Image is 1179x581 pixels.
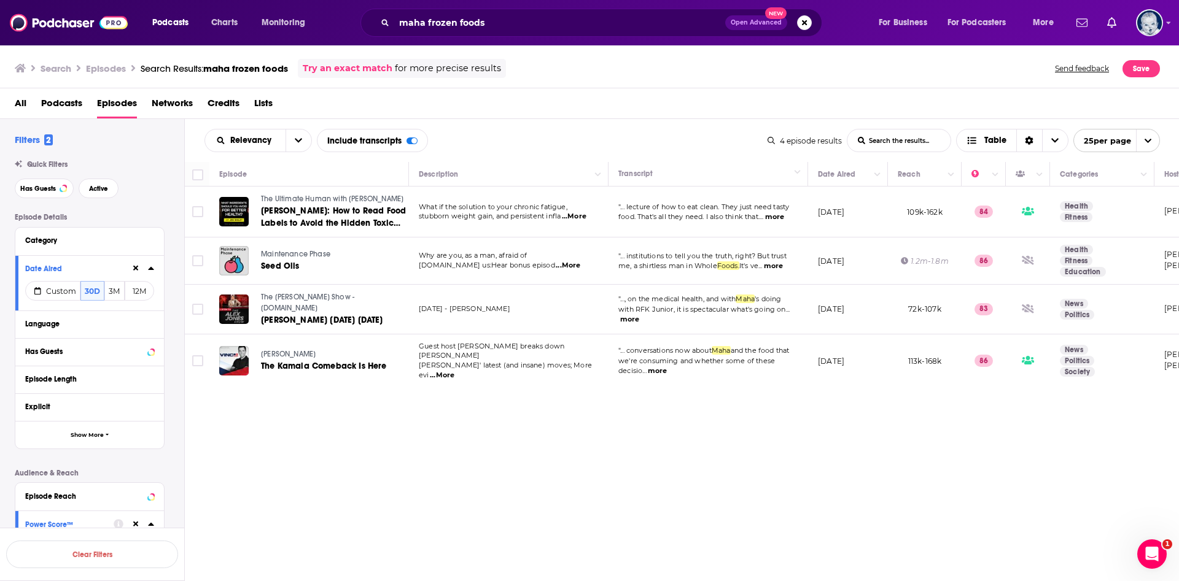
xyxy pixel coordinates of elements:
span: For Business [879,14,927,31]
a: Society [1060,367,1095,377]
button: open menu [1024,13,1069,33]
span: [PERSON_NAME] [261,350,316,358]
span: Toggle select row [192,255,203,266]
span: Networks [152,93,193,118]
a: "..., on the medical health, and withMaha's doing with RFK Junior, it is spectacular what's going on [618,294,786,314]
a: The Ultimate Human with [PERSON_NAME] [261,194,407,205]
a: Fitness [1060,212,1092,222]
span: [PERSON_NAME] [DATE] [DATE] [261,315,383,325]
p: [DATE] [818,207,844,217]
button: Episode Length [25,371,154,387]
a: Search Results:maha frozen foods [141,63,288,74]
button: open menu [1073,129,1160,152]
button: Column Actions [1032,167,1047,182]
span: Maha [736,294,755,303]
button: Column Actions [1137,167,1151,182]
span: " [618,252,787,271]
a: Politics [1060,356,1094,366]
p: Audience & Reach [15,469,165,477]
a: Lists [254,93,273,118]
button: Column Actions [988,167,1003,182]
iframe: Intercom live chat [1137,539,1167,569]
div: Episode Length [25,375,146,383]
div: 4 episode results [768,136,842,145]
span: Podcasts [41,93,82,118]
span: ... [758,261,763,270]
input: Search podcasts, credits, & more... [394,13,725,33]
a: Show notifications dropdown [1072,12,1092,33]
button: more [764,261,783,271]
span: Active [89,185,108,192]
span: Foods. [717,261,739,270]
span: Charts [211,14,238,31]
a: Podchaser - Follow, Share and Rate Podcasts [10,11,128,34]
p: 84 [975,206,993,218]
span: ... [760,212,764,221]
a: News [1060,299,1088,309]
span: ... institutions to tell you the truth, right? But trust me, a shirtless man in Whole [618,252,787,271]
span: Table [984,136,1006,145]
button: Language [25,316,154,331]
button: 3M [104,281,125,301]
div: Has Guests [25,347,144,356]
a: "... institutions to tell you the truth, right? But trust me, a shirtless man in WholeFoods.It's ve [618,252,787,271]
button: Save [1123,60,1160,77]
span: The Kamala Comeback Is Here [261,361,387,371]
div: Date Aired [25,264,123,273]
span: Logged in as blg1538 [1136,9,1163,36]
button: 12M [125,281,154,301]
a: The [PERSON_NAME] Show - [DOMAIN_NAME] [261,292,407,314]
span: Show More [71,432,104,439]
span: Podcasts [152,14,189,31]
p: 83 [975,303,993,315]
button: Category [25,233,154,248]
div: Transcript [618,166,653,181]
div: Power Score™ [25,520,106,529]
span: " [618,294,786,314]
div: Power Score [971,167,989,182]
button: open menu [205,136,286,145]
div: Has Guests [1016,167,1033,182]
button: Show profile menu [1136,9,1163,36]
div: Search Results: [141,63,288,74]
span: ...More [562,212,586,221]
span: New [765,7,787,19]
div: Reach [898,167,920,182]
button: Choose View [956,129,1068,152]
span: ...More [430,371,454,380]
span: 72k-107k [908,304,941,314]
span: 1 [1162,539,1172,549]
a: Fitness [1060,256,1092,266]
button: Clear Filters [6,541,178,568]
div: Description [419,167,458,182]
a: The Kamala Comeback Is Here [261,360,407,372]
a: Health [1060,201,1093,211]
span: ... lecture of how to eat clean. They just need tasty food. That's all they need. I also think that. [618,202,789,221]
span: Monitoring [262,14,305,31]
span: 113k-168k [908,356,942,366]
a: Show notifications dropdown [1102,12,1121,33]
button: more [620,314,639,325]
h3: Search [41,63,71,74]
a: Charts [203,13,245,33]
a: Episodes [97,93,137,118]
a: Credits [208,93,239,118]
span: maha frozen foods [203,63,288,74]
div: Sort Direction [1016,129,1042,152]
span: For Podcasters [947,14,1006,31]
button: Active [79,179,119,198]
span: ... [786,305,790,314]
span: Toggle select row [192,355,203,366]
span: It's ve [739,261,758,270]
span: [PERSON_NAME]' latest (and insane) moves; More evi [419,361,592,379]
a: "... lecture of how to eat clean. They just need tasty food. That's all they need. I also think t... [618,202,789,221]
div: Date Aired [818,167,855,182]
button: Custom [25,281,80,301]
button: Show More [15,421,164,448]
span: The [PERSON_NAME] Show - [DOMAIN_NAME] [261,293,354,312]
button: Column Actions [870,167,885,182]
